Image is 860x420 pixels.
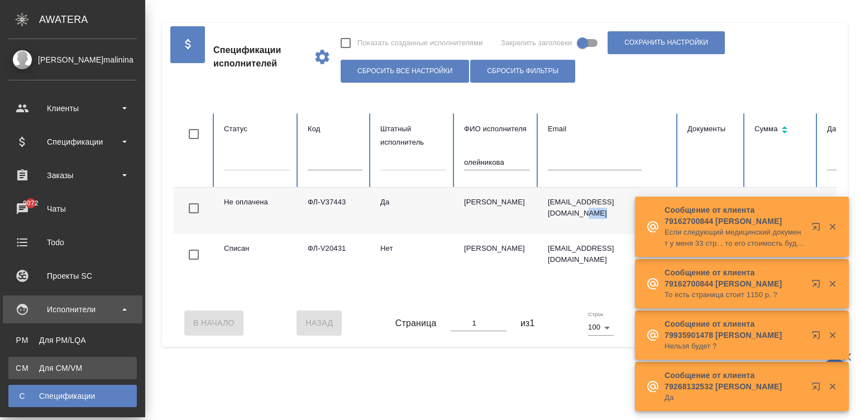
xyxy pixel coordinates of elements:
td: [EMAIL_ADDRESS][DOMAIN_NAME] [539,188,679,234]
span: Сохранить настройки [624,38,708,47]
button: Закрыть [821,381,844,392]
div: Todo [8,234,137,251]
p: Если следующий медицинский документ у меня 33 стр. , то его стоимость будет 37950? [665,227,804,249]
span: Toggle Row Selected [182,197,206,220]
td: 2 636,42 ₽ [746,188,818,234]
div: Спецификации [14,390,131,402]
label: Строк [588,312,603,317]
a: 9072Чаты [3,195,142,223]
a: CMДля CM/VM [8,357,137,379]
td: [EMAIL_ADDRESS][DOMAIN_NAME] [539,234,679,280]
div: Заказы [8,167,137,184]
span: Сбросить фильтры [487,66,558,76]
a: Todo [3,228,142,256]
a: PMДля PM/LQA [8,329,137,351]
button: Открыть в новой вкладке [805,375,832,402]
span: Спецификации исполнителей [213,44,304,70]
button: Сбросить все настройки [341,60,469,83]
td: Списан [215,234,299,280]
span: 9072 [16,198,45,209]
td: [PERSON_NAME] [455,234,539,280]
div: Статус [224,122,290,136]
p: Сообщение от клиента 79268132532 [PERSON_NAME] [665,370,804,392]
div: Спецификации [8,133,137,150]
div: Для PM/LQA [14,335,131,346]
p: То есть страница стоит 1150 р. ? [665,289,804,300]
div: Проекты SC [8,268,137,284]
button: Открыть в новой вкладке [805,324,832,351]
div: Сортировка [754,122,809,139]
span: из 1 [520,317,535,330]
span: Страница [395,317,437,330]
td: Не оплачена [215,188,299,234]
div: 100 [588,319,614,335]
span: Сбросить все настройки [357,66,452,76]
div: Код [308,122,362,136]
div: Email [548,122,670,136]
span: Закрепить заголовки [501,37,572,49]
div: Штатный исполнитель [380,122,446,149]
p: Да [665,392,804,403]
td: [PERSON_NAME] [455,188,539,234]
p: Сообщение от клиента 79162700844 [PERSON_NAME] [665,204,804,227]
p: Сообщение от клиента 79935901478 [PERSON_NAME] [665,318,804,341]
button: Открыть в новой вкладке [805,273,832,299]
span: Показать созданные исполнителями [357,37,483,49]
td: Да [371,188,455,234]
button: Закрыть [821,222,844,232]
button: Открыть в новой вкладке [805,216,832,242]
div: [PERSON_NAME]malinina [8,54,137,66]
div: AWATERA [39,8,145,31]
button: Закрыть [821,330,844,340]
div: Клиенты [8,100,137,117]
div: Чаты [8,201,137,217]
div: Документы [687,122,737,136]
button: Закрыть [821,279,844,289]
div: ФИО исполнителя [464,122,530,136]
div: Исполнители [8,301,137,318]
p: Сообщение от клиента 79162700844 [PERSON_NAME] [665,267,804,289]
td: ФЛ-V20431 [299,234,371,280]
p: Нельзя будет ? [665,341,804,352]
a: ССпецификации [8,385,137,407]
button: Сбросить фильтры [470,60,575,83]
td: Нет [371,234,455,280]
button: Сохранить настройки [608,31,725,54]
div: Для CM/VM [14,362,131,374]
span: Toggle Row Selected [182,243,206,266]
td: ФЛ-V37443 [299,188,371,234]
a: Проекты SC [3,262,142,290]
